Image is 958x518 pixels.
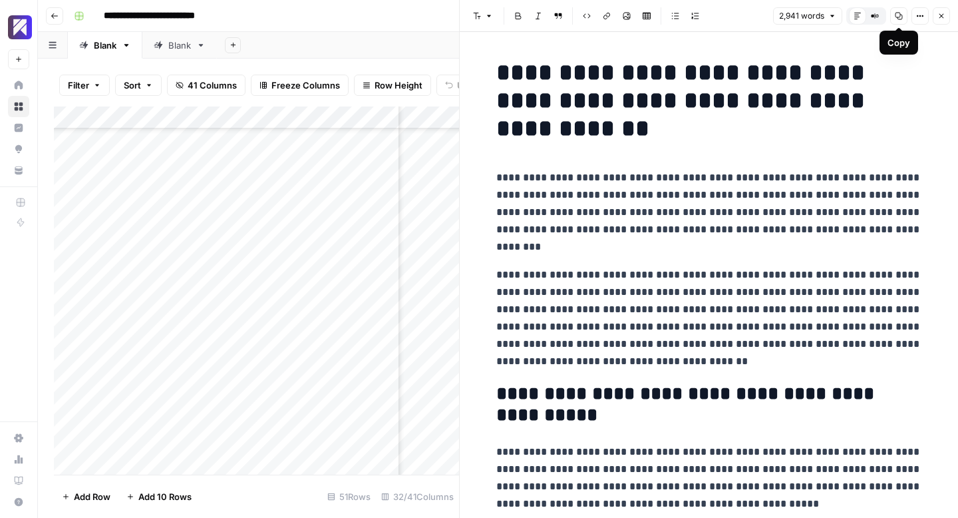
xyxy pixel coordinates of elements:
button: Filter [59,75,110,96]
a: Your Data [8,160,29,181]
button: 2,941 words [773,7,842,25]
a: Insights [8,117,29,138]
button: Sort [115,75,162,96]
span: Add 10 Rows [138,490,192,503]
div: 32/41 Columns [376,486,459,507]
span: 41 Columns [188,79,237,92]
span: 2,941 words [779,10,824,22]
a: Browse [8,96,29,117]
div: Copy [887,36,910,49]
img: Overjet - Test Logo [8,15,32,39]
button: Undo [436,75,488,96]
span: Sort [124,79,141,92]
a: Settings [8,427,29,449]
div: Blank [168,39,191,52]
button: Add Row [54,486,118,507]
button: Help + Support [8,491,29,513]
span: Row Height [375,79,422,92]
a: Usage [8,449,29,470]
button: Freeze Columns [251,75,349,96]
button: Add 10 Rows [118,486,200,507]
span: Freeze Columns [271,79,340,92]
button: Workspace: Overjet - Test [8,11,29,44]
a: Learning Hub [8,470,29,491]
div: 51 Rows [322,486,376,507]
a: Blank [142,32,217,59]
a: Home [8,75,29,96]
button: Row Height [354,75,431,96]
button: 41 Columns [167,75,245,96]
span: Filter [68,79,89,92]
div: Blank [94,39,116,52]
span: Add Row [74,490,110,503]
a: Blank [68,32,142,59]
a: Opportunities [8,138,29,160]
